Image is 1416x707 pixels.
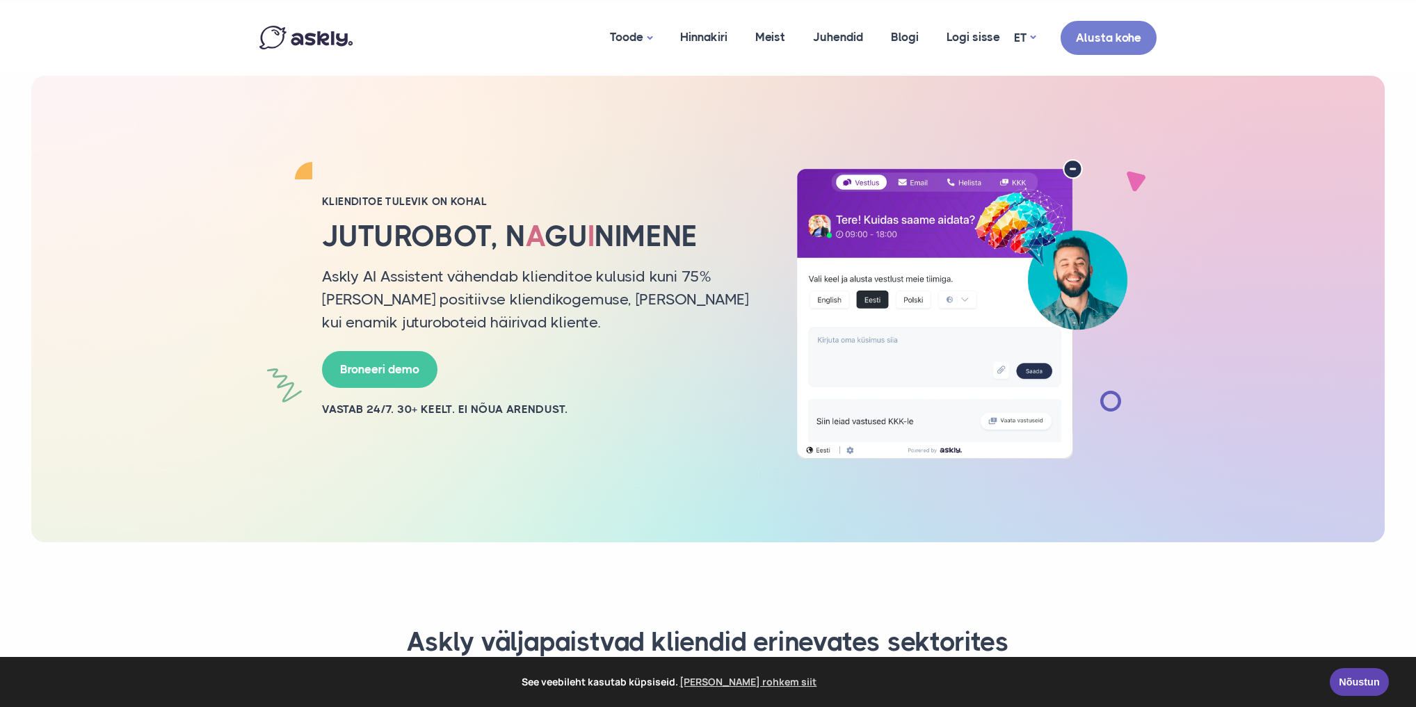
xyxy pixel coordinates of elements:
a: Alusta kohe [1061,21,1157,55]
a: ET [1014,28,1036,48]
a: learn more about cookies [678,672,819,692]
a: Meist [741,3,799,71]
h2: Vastab 24/7. 30+ keelt. Ei nõua arendust. [322,402,760,417]
a: Blogi [877,3,933,71]
h3: Askly väljapaistvad kliendid erinevates sektorites [277,626,1139,659]
img: Askly [259,26,353,49]
a: Juhendid [799,3,877,71]
a: Logi sisse [933,3,1014,71]
img: Tehisintellekt [781,159,1143,460]
p: Askly AI Assistent vähendab klienditoe kulusid kuni 75% [PERSON_NAME] positiivse kliendikogemuse,... [322,265,760,334]
iframe: Askly chat [1371,592,1406,662]
a: Hinnakiri [666,3,741,71]
h1: Juturobot, n gu nimene [322,219,760,254]
span: a [526,220,545,253]
a: Toode [596,3,666,72]
a: Nõustun [1330,668,1389,696]
h2: Klienditoe tulevik on kohal [322,195,760,209]
span: i [588,220,595,253]
a: Broneeri demo [322,351,437,388]
span: See veebileht kasutab küpsiseid. [20,672,1320,692]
